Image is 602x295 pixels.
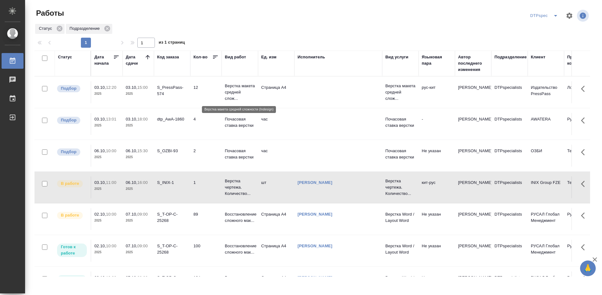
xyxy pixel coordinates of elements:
p: 2025 [126,249,151,255]
button: Здесь прячутся важные кнопки [577,81,592,96]
p: Почасовая ставка верстки [225,116,255,129]
div: Статус [58,54,72,60]
p: 09:00 [137,212,148,217]
div: S_T-OP-C-25268 [157,211,187,224]
p: РУСАЛ Глобал Менеджмент [531,243,561,255]
button: Здесь прячутся важные кнопки [577,240,592,255]
span: из 1 страниц [159,39,185,48]
td: Не указан [419,240,455,262]
td: Русал [564,271,600,293]
p: Верстка макета средней слож... [225,83,255,102]
td: DTPspecialists [491,176,528,198]
div: Языковая пара [422,54,452,67]
div: Исполнитель может приступить к работе [56,243,87,258]
p: INIX Group FZE [531,180,561,186]
p: 09:00 [137,275,148,280]
div: Исполнитель может приступить к работе [56,275,87,289]
td: [PERSON_NAME] [455,208,491,230]
td: Страница А4 [258,240,294,262]
a: [PERSON_NAME] [298,180,332,185]
div: Клиент [531,54,545,60]
div: Автор последнего изменения [458,54,488,73]
td: DTPspecialists [491,81,528,103]
p: Подразделение [70,25,102,32]
td: 100 [190,240,222,262]
td: Технический [564,176,600,198]
div: Вид услуги [385,54,409,60]
td: [PERSON_NAME] [455,113,491,135]
p: РУСАЛ Глобал Менеджмент [531,211,561,224]
p: 10:00 [106,212,116,217]
td: шт [258,176,294,198]
td: DTPspecialists [491,113,528,135]
td: кит-рус [419,176,455,198]
td: 124 [190,271,222,293]
td: 89 [190,208,222,230]
a: [PERSON_NAME] [298,244,332,248]
p: 16:00 [137,180,148,185]
p: Готов к работе [61,244,83,256]
p: 2025 [126,217,151,224]
a: [PERSON_NAME] [298,212,332,217]
div: Можно подбирать исполнителей [56,148,87,156]
button: Здесь прячутся важные кнопки [577,176,592,191]
p: 03.10, [126,85,137,90]
div: Подразделение [494,54,527,60]
p: Восстановление сложного мак... [225,275,255,287]
div: Дата начала [94,54,113,67]
p: 09:00 [137,244,148,248]
p: 2025 [126,154,151,160]
td: [PERSON_NAME] [455,240,491,262]
p: 15:00 [137,85,148,90]
div: Дата сдачи [126,54,145,67]
p: 02.10, [94,244,106,248]
td: [PERSON_NAME] [455,271,491,293]
p: 2025 [94,217,119,224]
div: Код заказа [157,54,179,60]
p: В работе [61,212,79,218]
td: Технический [564,145,600,167]
div: Исполнитель [298,54,325,60]
p: 13:01 [106,117,116,121]
span: Посмотреть информацию [577,10,590,22]
td: Русал [564,113,600,135]
td: Страница А4 [258,271,294,293]
p: Верстка чертежа. Количество... [385,178,415,197]
div: Статус [35,24,65,34]
button: Здесь прячутся важные кнопки [577,208,592,223]
p: 10:00 [106,275,116,280]
td: Не указан [419,145,455,167]
td: DTPspecialists [491,271,528,293]
div: dtp_AwA-1860 [157,116,187,122]
p: 06.10, [126,180,137,185]
div: Кол-во [193,54,208,60]
p: 2025 [94,154,119,160]
p: 2025 [126,186,151,192]
div: Исполнитель выполняет работу [56,211,87,220]
p: 03.10, [94,117,106,121]
div: S_PressPass-574 [157,84,187,97]
p: 2025 [94,249,119,255]
p: Верстка Word / Layout Word [385,243,415,255]
p: 06.10, [126,148,137,153]
p: 07.10, [126,244,137,248]
p: РУСАЛ Глобал Менеджмент [531,275,561,287]
p: Почасовая ставка верстки [225,148,255,160]
button: Здесь прячутся важные кнопки [577,145,592,160]
p: Восстановление сложного мак... [225,211,255,224]
p: В работе [61,180,79,187]
td: Русал [564,208,600,230]
td: рус-кит [419,81,455,103]
p: 15:30 [137,148,148,153]
div: S_OZBI-93 [157,148,187,154]
td: [PERSON_NAME] [455,81,491,103]
p: 07.10, [126,212,137,217]
p: 03.10, [94,85,106,90]
p: Верстка Word / Layout Word [385,275,415,287]
p: 2025 [94,91,119,97]
td: 1 [190,176,222,198]
p: 10:00 [106,244,116,248]
span: Работы [34,8,64,18]
button: Здесь прячутся важные кнопки [577,113,592,128]
p: AWATERA [531,116,561,122]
